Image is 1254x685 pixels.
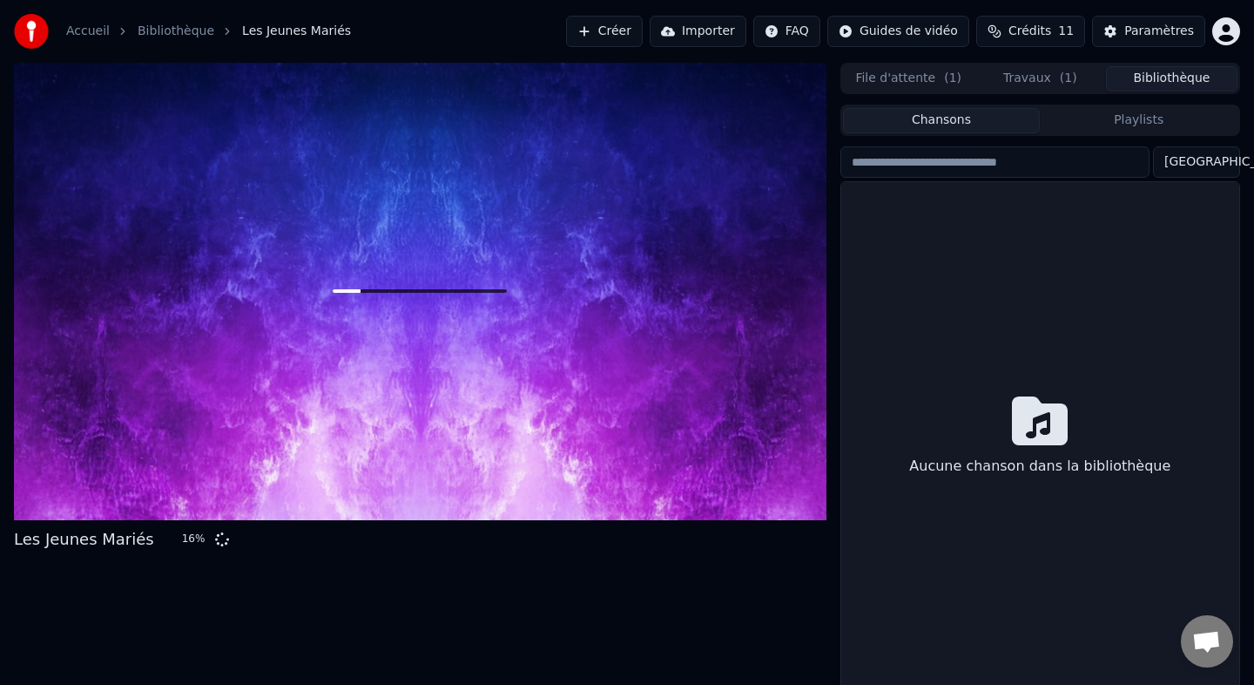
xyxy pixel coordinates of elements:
[566,16,643,47] button: Créer
[843,108,1041,133] button: Chansons
[14,527,154,552] div: Les Jeunes Mariés
[1181,615,1233,668] a: Ouvrir le chat
[1092,16,1205,47] button: Paramètres
[66,23,351,40] nav: breadcrumb
[827,16,969,47] button: Guides de vidéo
[1058,23,1074,40] span: 11
[1060,70,1077,87] span: ( 1 )
[66,23,110,40] a: Accueil
[944,70,961,87] span: ( 1 )
[650,16,746,47] button: Importer
[242,23,351,40] span: Les Jeunes Mariés
[14,14,49,49] img: youka
[1008,23,1051,40] span: Crédits
[1040,108,1237,133] button: Playlists
[1106,66,1237,92] button: Bibliothèque
[1124,23,1194,40] div: Paramètres
[138,23,214,40] a: Bibliothèque
[843,66,974,92] button: File d'attente
[902,449,1177,484] div: Aucune chanson dans la bibliothèque
[974,66,1106,92] button: Travaux
[976,16,1085,47] button: Crédits11
[182,532,208,546] div: 16 %
[753,16,820,47] button: FAQ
